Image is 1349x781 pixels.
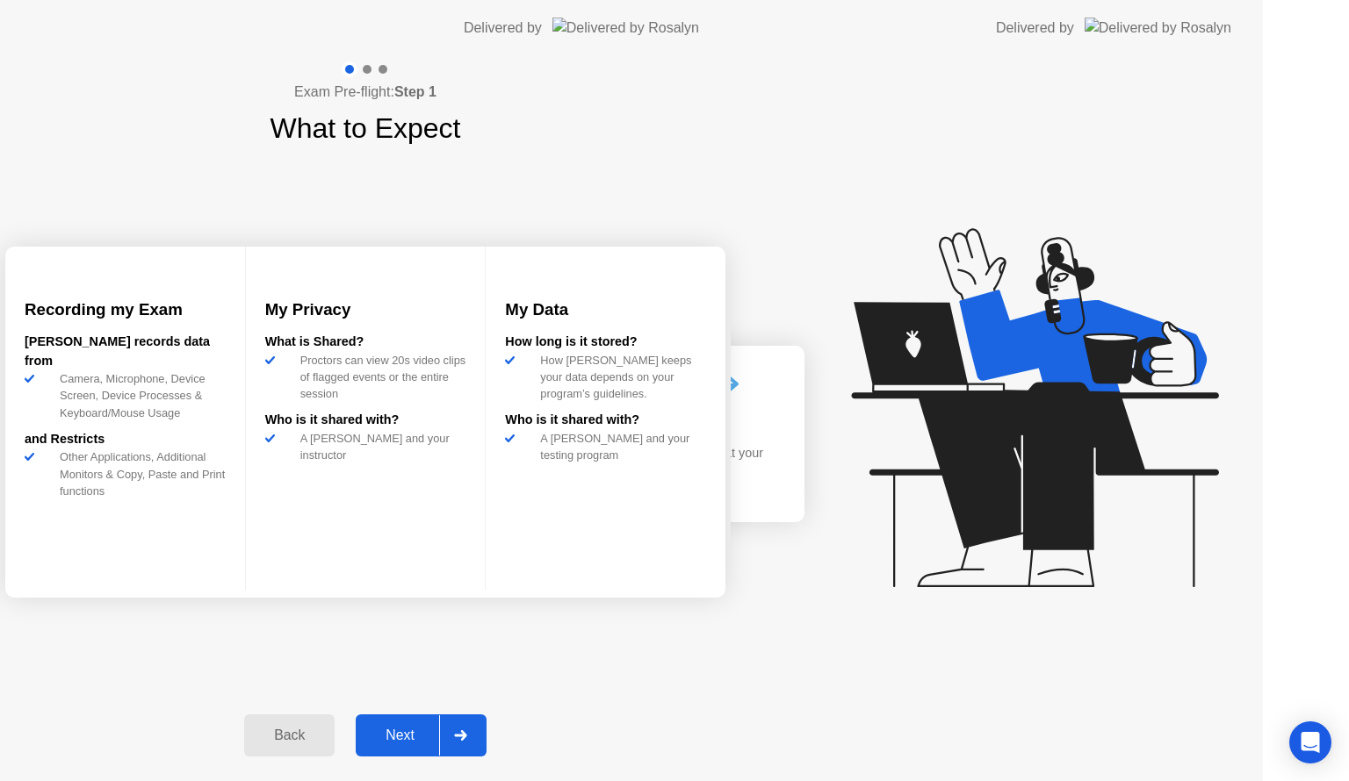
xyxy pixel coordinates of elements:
div: Other Applications, Additional Monitors & Copy, Paste and Print functions [53,448,226,499]
img: Delivered by Rosalyn [552,18,699,38]
div: Who is it shared with? [505,411,706,430]
div: Camera, Microphone, Device Screen, Device Processes & Keyboard/Mouse Usage [53,370,226,421]
button: Back [244,714,335,756]
div: Open Intercom Messenger [1289,721,1331,763]
div: How [PERSON_NAME] keeps your data depends on your program’s guidelines. [533,352,706,403]
div: A [PERSON_NAME] and your instructor [293,430,466,463]
div: How long is it stored? [505,333,706,352]
div: Who is it shared with? [265,411,466,430]
h3: My Privacy [265,297,466,322]
b: Step 1 [394,84,436,99]
div: Back [249,727,329,743]
div: What is Shared? [265,333,466,352]
img: Delivered by Rosalyn [1085,18,1231,38]
div: and Restricts [25,430,226,449]
h1: What to Expect [271,107,461,149]
div: Proctors can view 20s video clips of flagged events or the entire session [293,352,466,403]
div: Delivered by [464,18,542,39]
button: Next [356,714,487,756]
h3: Recording my Exam [25,297,226,322]
div: Next [361,727,439,743]
div: [PERSON_NAME] records data from [25,333,226,370]
div: A [PERSON_NAME] and your testing program [533,430,706,463]
h3: My Data [505,297,706,322]
h4: Exam Pre-flight: [294,82,436,103]
div: Delivered by [996,18,1074,39]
